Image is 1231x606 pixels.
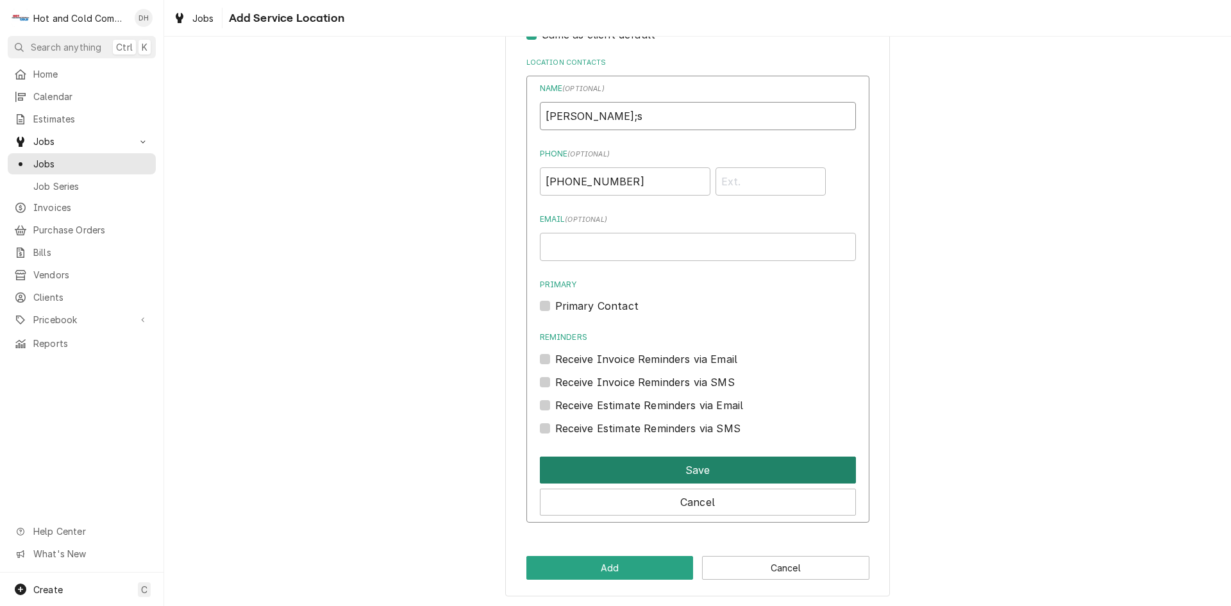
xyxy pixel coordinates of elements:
span: Ctrl [116,40,133,54]
div: Button Group [526,556,869,580]
div: Button Group Row [540,484,856,516]
input: Ext. [716,167,826,196]
div: H [12,9,29,27]
span: What's New [33,547,148,560]
a: Vendors [8,264,156,285]
div: Button Group [540,451,856,516]
span: Add Service Location [225,10,344,27]
a: Home [8,63,156,85]
span: K [142,40,147,54]
a: Go to Pricebook [8,309,156,330]
span: Search anything [31,40,101,54]
span: Bills [33,246,149,259]
a: Job Series [8,176,156,197]
button: Search anythingCtrlK [8,36,156,58]
span: Reports [33,337,149,350]
a: Clients [8,287,156,308]
span: Job Series [33,180,149,193]
a: Go to Jobs [8,131,156,152]
a: Go to Help Center [8,521,156,542]
span: ( optional ) [562,85,605,93]
button: Cancel [702,556,869,580]
input: Number [540,167,710,196]
label: Receive Estimate Reminders via Email [555,398,744,413]
div: Name [540,83,856,130]
label: Receive Estimate Reminders via SMS [555,421,741,436]
label: Reminders [540,332,856,343]
span: Jobs [33,157,149,171]
span: Invoices [33,201,149,214]
a: Bills [8,242,156,263]
label: Primary Contact [555,298,639,314]
label: Email [540,214,856,225]
span: Pricebook [33,313,130,326]
a: Reports [8,333,156,354]
a: Calendar [8,86,156,107]
span: Jobs [33,135,130,148]
a: Jobs [8,153,156,174]
a: Go to What's New [8,543,156,564]
div: Reminders [540,332,856,366]
button: Add [526,556,694,580]
a: Invoices [8,197,156,218]
a: Estimates [8,108,156,130]
span: ( optional ) [565,215,607,224]
span: Clients [33,290,149,304]
div: Email [540,214,856,261]
span: C [141,583,147,596]
span: ( optional ) [567,150,610,158]
a: Purchase Orders [8,219,156,240]
a: Jobs [168,8,219,29]
div: Contact Edit Form [540,83,856,437]
div: Daryl Harris's Avatar [135,9,153,27]
label: Phone [540,148,856,160]
span: Vendors [33,268,149,282]
div: Hot and Cold Commercial Kitchens, Inc. [33,12,128,25]
label: Name [540,83,856,94]
button: Cancel [540,489,856,516]
span: Home [33,67,149,81]
span: Create [33,584,63,595]
div: Primary [540,279,856,314]
button: Save [540,457,856,484]
div: DH [135,9,153,27]
label: Receive Invoice Reminders via SMS [555,375,735,390]
div: Button Group Row [526,556,869,580]
span: Estimates [33,112,149,126]
div: Hot and Cold Commercial Kitchens, Inc.'s Avatar [12,9,29,27]
span: Calendar [33,90,149,103]
label: Location Contacts [526,58,869,68]
div: Location Contacts [526,58,869,529]
span: Purchase Orders [33,223,149,237]
span: Jobs [192,12,214,25]
label: Receive Invoice Reminders via Email [555,351,738,367]
span: Help Center [33,525,148,538]
label: Primary [540,279,856,290]
div: Phone [540,148,856,196]
div: Button Group Row [540,451,856,484]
